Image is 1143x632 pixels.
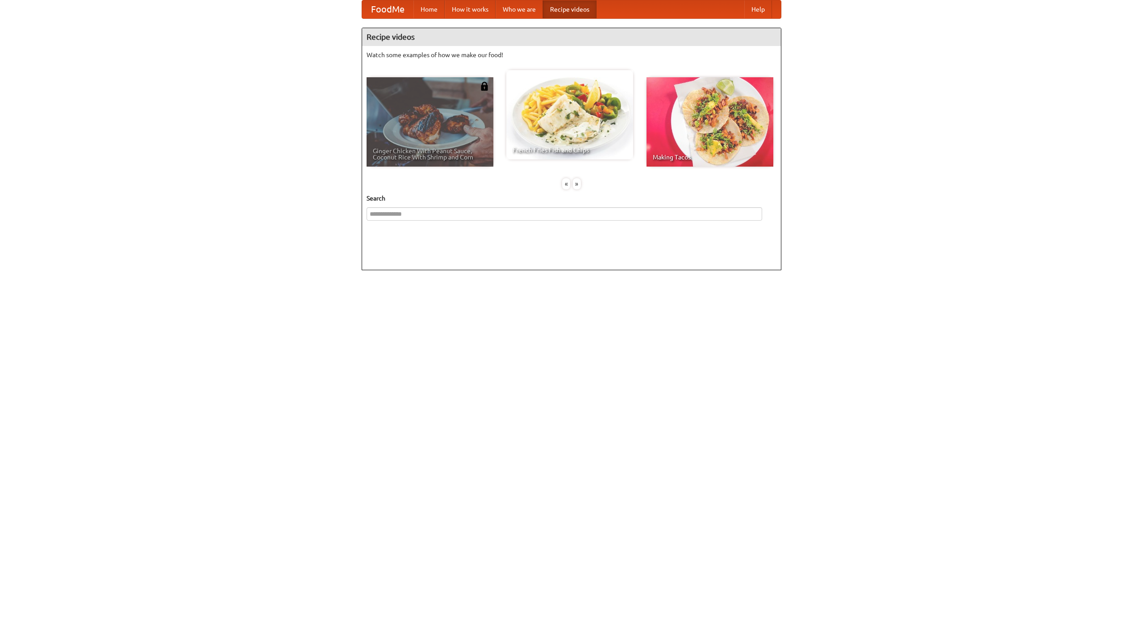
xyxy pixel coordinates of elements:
h4: Recipe videos [362,28,781,46]
span: French Fries Fish and Chips [513,147,627,153]
div: « [562,178,570,189]
a: Home [413,0,445,18]
a: Help [744,0,772,18]
a: Who we are [496,0,543,18]
a: Recipe videos [543,0,597,18]
img: 483408.png [480,82,489,91]
a: French Fries Fish and Chips [506,70,633,159]
a: Making Tacos [647,77,773,167]
h5: Search [367,194,776,203]
a: How it works [445,0,496,18]
a: FoodMe [362,0,413,18]
p: Watch some examples of how we make our food! [367,50,776,59]
div: » [573,178,581,189]
span: Making Tacos [653,154,767,160]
